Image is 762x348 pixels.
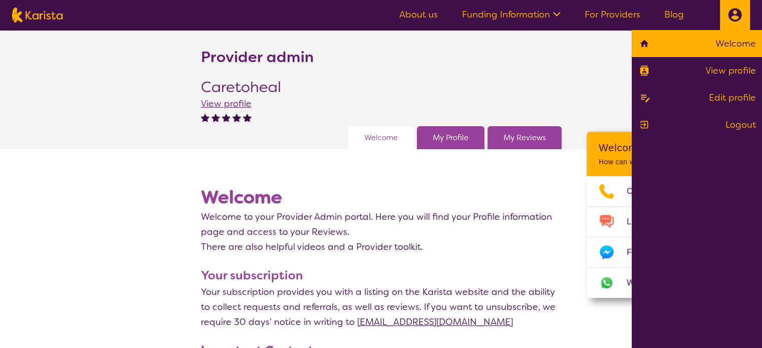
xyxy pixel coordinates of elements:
img: close the menu [728,8,742,22]
a: My Reviews [503,130,546,145]
a: Logout [638,117,756,132]
img: fullstar [243,113,251,122]
h2: Provider admin [201,48,314,66]
a: For Providers [585,9,640,21]
h3: Your subscription [201,266,562,284]
a: View profile [201,98,251,110]
a: [EMAIL_ADDRESS][DOMAIN_NAME] [357,316,513,328]
div: Channel Menu [587,132,747,298]
p: Your subscription provides you with a listing on the Karista website and the ability to collect r... [201,284,562,329]
img: Karista logo [12,8,63,23]
span: Call us [627,184,665,199]
img: fullstar [211,113,220,122]
img: fullstar [232,113,241,122]
h2: Caretoheal [201,78,281,96]
h2: Welcome to Karista! [599,142,735,154]
p: There are also helpful videos and a Provider toolkit. [201,239,562,254]
img: fullstar [201,113,209,122]
a: My Profile [433,130,468,145]
a: Edit profile [638,90,756,105]
ul: Choose channel [587,176,747,298]
h1: Welcome [201,185,562,209]
span: Live Chat [627,214,674,229]
span: Facebook [627,245,675,260]
a: Web link opens in a new tab. [587,268,747,298]
a: View profile [638,63,756,78]
p: How can we help you [DATE]? [599,158,735,166]
a: Welcome [364,130,398,145]
a: About us [399,9,438,21]
a: Welcome [638,36,756,51]
a: Blog [664,9,684,21]
span: WhatsApp [627,275,677,290]
p: Welcome to your Provider Admin portal. Here you will find your Profile information page and acces... [201,209,562,239]
a: Funding Information [462,9,561,21]
img: fullstar [222,113,230,122]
